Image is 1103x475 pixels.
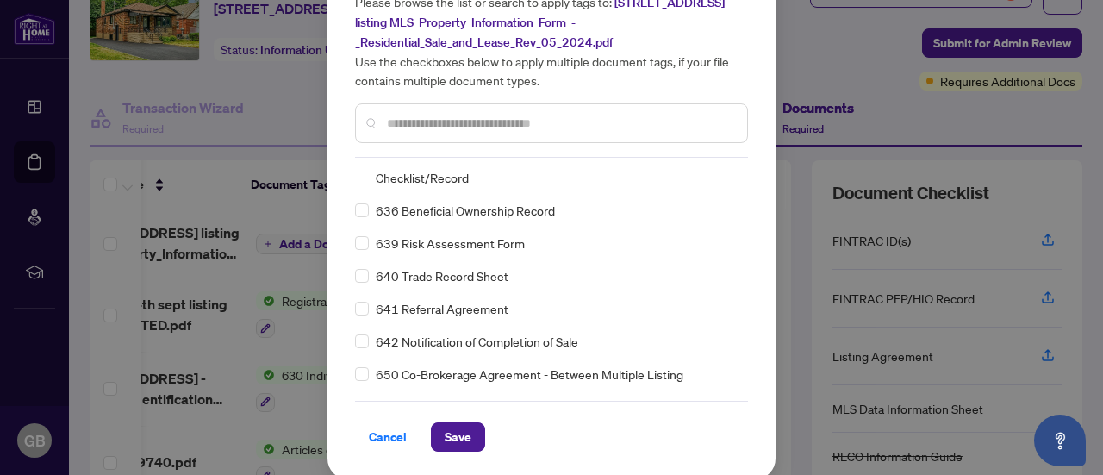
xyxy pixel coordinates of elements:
[376,234,525,253] span: 639 Risk Assessment Form
[431,422,485,452] button: Save
[1034,415,1086,466] button: Open asap
[445,423,471,451] span: Save
[376,266,508,285] span: 640 Trade Record Sheet
[355,422,421,452] button: Cancel
[369,423,407,451] span: Cancel
[376,365,738,403] span: 650 Co-Brokerage Agreement - Between Multiple Listing Brokerages
[376,332,578,351] span: 642 Notification of Completion of Sale
[376,201,555,220] span: 636 Beneficial Ownership Record
[376,299,508,318] span: 641 Referral Agreement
